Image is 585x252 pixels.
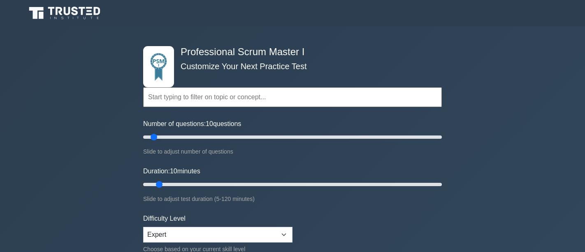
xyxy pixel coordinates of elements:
span: 10 [206,120,213,127]
input: Start typing to filter on topic or concept... [143,87,442,107]
h4: Professional Scrum Master I [177,46,402,58]
label: Difficulty Level [143,214,186,224]
div: Slide to adjust number of questions [143,147,442,156]
label: Duration: minutes [143,166,200,176]
div: Slide to adjust test duration (5-120 minutes) [143,194,442,204]
label: Number of questions: questions [143,119,241,129]
span: 10 [170,168,177,175]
